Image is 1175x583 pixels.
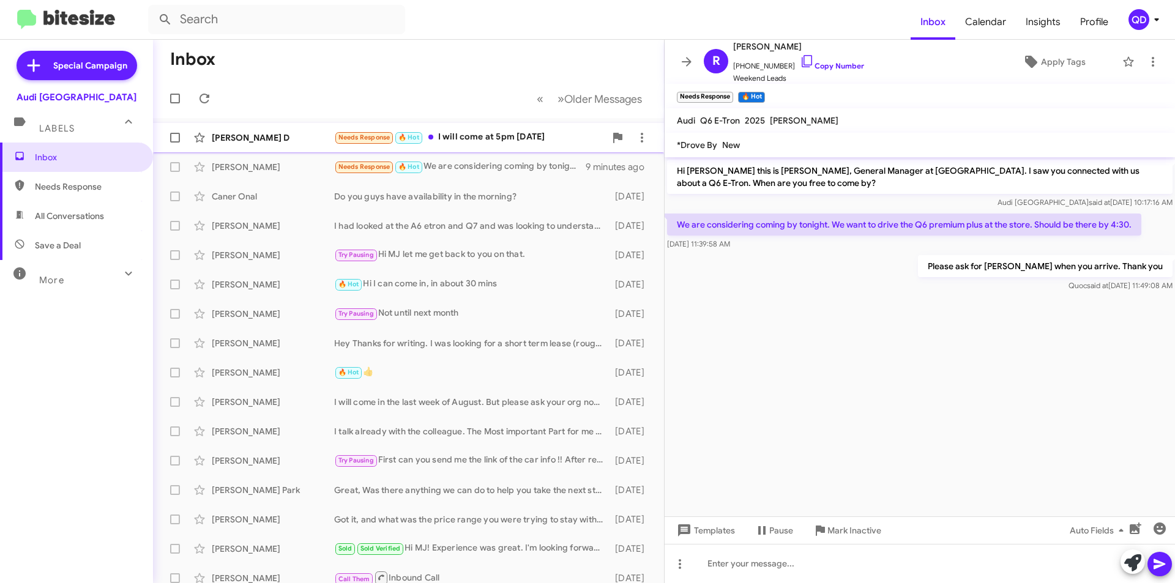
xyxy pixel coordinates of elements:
[1087,281,1108,290] span: said at
[609,396,654,408] div: [DATE]
[338,544,352,552] span: Sold
[1089,198,1110,207] span: said at
[17,51,137,80] a: Special Campaign
[529,86,551,111] button: Previous
[212,220,334,232] div: [PERSON_NAME]
[609,484,654,496] div: [DATE]
[35,180,139,193] span: Needs Response
[212,190,334,202] div: Caner Onal
[39,275,64,286] span: More
[827,519,881,541] span: Mark Inactive
[212,278,334,291] div: [PERSON_NAME]
[609,425,654,437] div: [DATE]
[803,519,891,541] button: Mark Inactive
[558,91,564,106] span: »
[530,86,649,111] nav: Page navigation example
[212,132,334,144] div: [PERSON_NAME] D
[745,519,803,541] button: Pause
[609,513,654,525] div: [DATE]
[35,210,104,222] span: All Conversations
[212,484,334,496] div: [PERSON_NAME] Park
[338,280,359,288] span: 🔥 Hot
[338,251,374,259] span: Try Pausing
[1069,281,1173,290] span: Quoc [DATE] 11:49:08 AM
[609,366,654,379] div: [DATE]
[212,366,334,379] div: [PERSON_NAME]
[334,248,609,262] div: Hi MJ let me get back to you on that.
[212,513,334,525] div: [PERSON_NAME]
[334,277,609,291] div: Hi I can come in, in about 30 mins
[677,115,695,126] span: Audi
[212,337,334,349] div: [PERSON_NAME]
[334,541,609,555] div: Hi MJ! Experience was great. I'm looking forward to hearing what complimentary offers we can get ...
[609,220,654,232] div: [DATE]
[537,91,543,106] span: «
[334,453,609,467] div: First can you send me the link of the car info !! After reviewing it i will let you know !!
[338,163,390,171] span: Needs Response
[564,92,642,106] span: Older Messages
[1060,519,1138,541] button: Auto Fields
[1070,4,1118,40] a: Profile
[745,115,765,126] span: 2025
[733,39,864,54] span: [PERSON_NAME]
[609,190,654,202] div: [DATE]
[677,139,717,150] span: *Drove By
[998,198,1173,207] span: Audi [GEOGRAPHIC_DATA] [DATE] 10:17:16 AM
[609,278,654,291] div: [DATE]
[733,72,864,84] span: Weekend Leads
[609,337,654,349] div: [DATE]
[334,513,609,525] div: Got it, and what was the price range you were trying to stay within?
[609,455,654,467] div: [DATE]
[212,543,334,555] div: [PERSON_NAME]
[665,519,745,541] button: Templates
[212,249,334,261] div: [PERSON_NAME]
[955,4,1016,40] a: Calendar
[918,255,1173,277] p: Please ask for [PERSON_NAME] when you arrive. Thank you
[360,544,401,552] span: Sold Verified
[911,4,955,40] a: Inbox
[338,575,370,583] span: Call Them
[338,368,359,376] span: 🔥 Hot
[667,239,730,248] span: [DATE] 11:39:58 AM
[334,190,609,202] div: Do you guys have availability in the morning?
[1070,519,1128,541] span: Auto Fields
[712,51,720,71] span: R
[770,115,838,126] span: [PERSON_NAME]
[722,139,740,150] span: New
[609,249,654,261] div: [DATE]
[674,519,735,541] span: Templates
[700,115,740,126] span: Q6 E-Tron
[677,92,733,103] small: Needs Response
[800,61,864,70] a: Copy Number
[1118,9,1162,30] button: QD
[35,151,139,163] span: Inbox
[334,425,609,437] div: I talk already with the colleague. The Most important Part for me would be, that I get the ev reb...
[212,161,334,173] div: [PERSON_NAME]
[609,543,654,555] div: [DATE]
[212,455,334,467] div: [PERSON_NAME]
[338,133,390,141] span: Needs Response
[667,160,1173,194] p: Hi [PERSON_NAME] this is [PERSON_NAME], General Manager at [GEOGRAPHIC_DATA]. I saw you connected...
[609,308,654,320] div: [DATE]
[769,519,793,541] span: Pause
[550,86,649,111] button: Next
[334,306,609,321] div: Not until next month
[334,130,605,144] div: I will come at 5pm [DATE]
[1128,9,1149,30] div: QD
[212,425,334,437] div: [PERSON_NAME]
[667,214,1141,236] p: We are considering coming by tonight. We want to drive the Q6 premium plus at the store. Should b...
[212,308,334,320] div: [PERSON_NAME]
[334,484,609,496] div: Great, Was there anything we can do to help you take the next steps to making this car yours?
[17,91,136,103] div: Audi [GEOGRAPHIC_DATA]
[398,163,419,171] span: 🔥 Hot
[334,160,586,174] div: We are considering coming by tonight. We want to drive the Q6 premium plus at the store. Should b...
[35,239,81,251] span: Save a Deal
[738,92,764,103] small: 🔥 Hot
[334,365,609,379] div: 👍
[170,50,215,69] h1: Inbox
[991,51,1116,73] button: Apply Tags
[733,54,864,72] span: [PHONE_NUMBER]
